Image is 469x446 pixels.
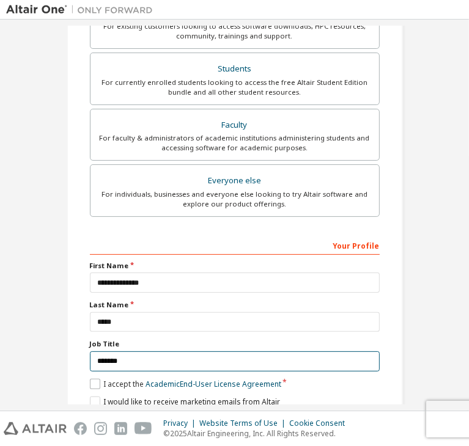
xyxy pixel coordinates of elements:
label: I would like to receive marketing emails from Altair [90,397,280,407]
img: instagram.svg [94,422,107,435]
img: linkedin.svg [114,422,127,435]
div: Everyone else [98,172,372,189]
a: Academic End-User License Agreement [146,379,281,389]
div: Privacy [163,419,199,428]
img: facebook.svg [74,422,87,435]
label: First Name [90,261,380,271]
div: Website Terms of Use [199,419,289,428]
div: Faculty [98,117,372,134]
div: For currently enrolled students looking to access the free Altair Student Edition bundle and all ... [98,78,372,97]
div: Students [98,60,372,78]
label: I accept the [90,379,281,389]
div: For faculty & administrators of academic institutions administering students and accessing softwa... [98,133,372,153]
img: youtube.svg [135,422,152,435]
img: altair_logo.svg [4,422,67,435]
label: Job Title [90,339,380,349]
div: Cookie Consent [289,419,352,428]
img: Altair One [6,4,159,16]
p: © 2025 Altair Engineering, Inc. All Rights Reserved. [163,428,352,439]
div: For existing customers looking to access software downloads, HPC resources, community, trainings ... [98,21,372,41]
div: For individuals, businesses and everyone else looking to try Altair software and explore our prod... [98,189,372,209]
div: Your Profile [90,235,380,255]
label: Last Name [90,300,380,310]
